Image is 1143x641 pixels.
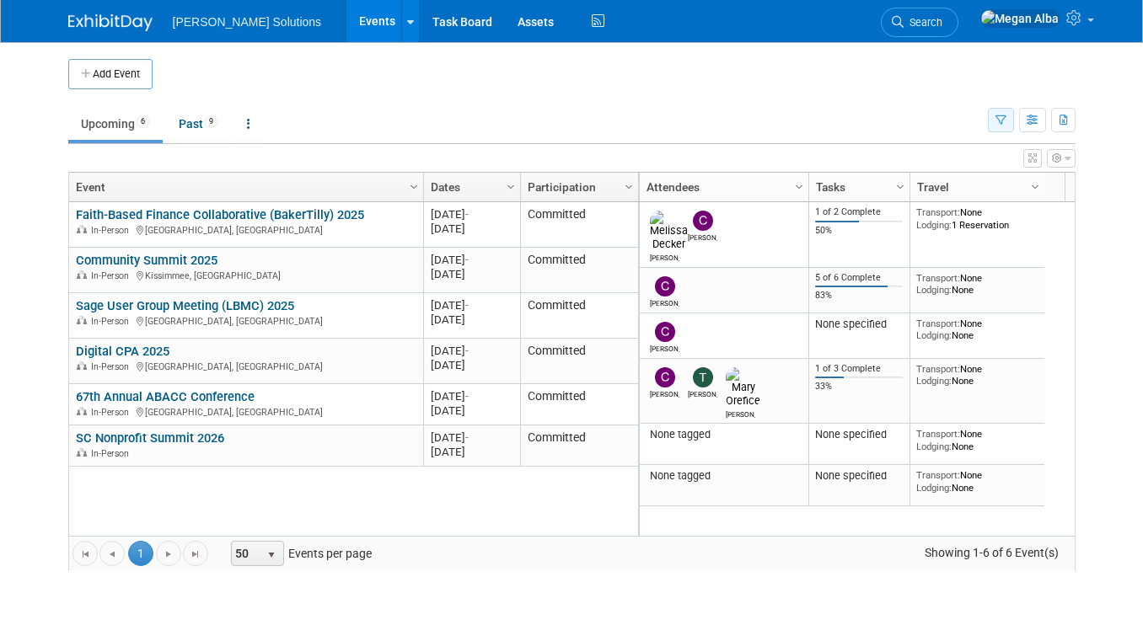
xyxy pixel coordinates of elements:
a: Column Settings [620,173,638,198]
a: Dates [431,173,509,201]
div: None specified [815,428,903,441]
span: Transport: [916,272,960,284]
div: [DATE] [431,358,512,372]
span: In-Person [91,448,134,459]
a: Column Settings [405,173,423,198]
a: Upcoming6 [68,108,163,140]
div: 1 of 3 Complete [815,363,903,375]
td: Committed [520,293,638,339]
span: - [465,299,469,312]
span: Lodging: [916,482,952,494]
span: Lodging: [916,441,952,452]
div: [DATE] [431,253,512,267]
span: 9 [204,115,218,128]
div: None None [916,469,1038,494]
img: Christopher Grady [655,367,675,387]
a: Faith-Based Finance Collaborative (BakerTilly) 2025 [76,207,364,222]
td: Committed [520,339,638,384]
div: Christopher Grady [650,342,679,353]
a: Column Settings [790,173,808,198]
a: Sage User Group Meeting (LBMC) 2025 [76,298,294,313]
span: In-Person [91,316,134,327]
span: Go to the next page [162,548,175,561]
span: Column Settings [893,180,907,194]
a: Column Settings [1026,173,1044,198]
div: [DATE] [431,389,512,403]
span: Lodging: [916,329,952,341]
span: Go to the previous page [105,548,119,561]
div: None None [916,428,1038,452]
td: Committed [520,425,638,467]
span: - [465,345,469,357]
div: [DATE] [431,207,512,222]
span: 1 [128,541,153,566]
div: 33% [815,381,903,393]
span: Column Settings [1028,180,1042,194]
span: Events per page [209,541,389,566]
a: Attendees [647,173,797,201]
span: - [465,431,469,444]
div: Mary Orefice [726,408,755,419]
div: [DATE] [431,312,512,327]
div: Christopher Grady [650,296,679,307]
span: - [465,208,469,221]
img: In-Person Event [77,361,87,370]
span: Lodging: [916,219,952,231]
div: Kissimmee, [GEOGRAPHIC_DATA] [76,268,416,282]
div: 1 of 2 Complete [815,206,903,218]
span: Go to the first page [78,548,92,561]
span: Showing 1-6 of 6 Event(s) [909,541,1074,564]
span: Transport: [916,206,960,218]
img: Christopher Grady [655,322,675,342]
div: None 1 Reservation [916,206,1038,231]
div: Melissa Decker [650,251,679,262]
span: In-Person [91,361,134,372]
span: 6 [136,115,150,128]
div: [GEOGRAPHIC_DATA], [GEOGRAPHIC_DATA] [76,404,416,419]
img: Christopher Grady [655,276,675,296]
div: Taylor Macdonald [688,387,717,398]
div: None None [916,272,1038,296]
img: In-Person Event [77,448,87,457]
a: Go to the next page [156,541,181,566]
a: Tasks [816,173,899,201]
div: 50% [815,225,903,237]
a: Go to the first page [72,541,98,566]
a: Community Summit 2025 [76,253,217,268]
img: Melissa Decker [650,211,688,251]
div: None None [916,318,1038,342]
div: None specified [815,469,903,483]
div: [DATE] [431,445,512,459]
div: [DATE] [431,430,512,445]
span: Column Settings [407,180,421,194]
td: Committed [520,384,638,425]
span: Column Settings [622,180,636,194]
a: Digital CPA 2025 [76,344,169,359]
a: Travel [917,173,1033,201]
div: [DATE] [431,222,512,236]
div: [DATE] [431,403,512,418]
span: In-Person [91,407,134,418]
div: None None [916,363,1038,387]
span: Transport: [916,469,960,481]
img: Conner McClure [693,211,713,231]
span: - [465,390,469,403]
span: - [465,254,469,266]
span: Transport: [916,428,960,440]
span: Column Settings [792,180,806,194]
div: None specified [815,318,903,331]
img: In-Person Event [77,225,87,233]
button: Add Event [68,59,153,89]
span: Transport: [916,363,960,375]
div: [GEOGRAPHIC_DATA], [GEOGRAPHIC_DATA] [76,313,416,328]
a: 67th Annual ABACC Conference [76,389,255,404]
div: 83% [815,290,903,302]
img: In-Person Event [77,270,87,279]
div: [DATE] [431,267,512,281]
img: Mary Orefice [726,367,760,408]
div: 5 of 6 Complete [815,272,903,284]
div: [DATE] [431,344,512,358]
span: [PERSON_NAME] Solutions [173,15,322,29]
div: [DATE] [431,298,512,312]
span: Column Settings [504,180,518,194]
